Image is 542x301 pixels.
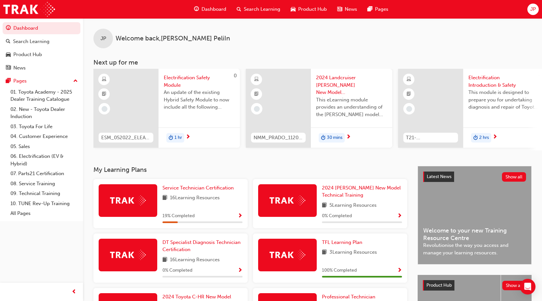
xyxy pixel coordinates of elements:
[368,5,372,13] span: pages-icon
[72,288,76,296] span: prev-icon
[502,281,527,290] button: Show all
[3,75,80,87] button: Pages
[375,6,388,13] span: Pages
[427,174,452,179] span: Latest News
[479,134,489,142] span: 2 hrs
[238,213,243,219] span: Show Progress
[13,77,27,85] div: Pages
[329,202,377,210] span: 5 Learning Resources
[345,6,357,13] span: News
[285,3,332,16] a: car-iconProduct Hub
[270,195,305,205] img: Trak
[234,73,237,79] span: 0
[426,282,452,288] span: Product Hub
[13,38,49,45] div: Search Learning
[502,172,526,182] button: Show all
[102,75,106,84] span: learningResourceType_ELEARNING-icon
[116,35,230,42] span: Welcome back , [PERSON_NAME] PeliIn
[101,35,106,42] span: JP
[468,74,539,89] span: Electrification Introduction & Safety
[101,134,151,142] span: ESM_052022_ELEARN
[162,194,167,202] span: book-icon
[530,6,536,13] span: JP
[322,212,352,220] span: 0 % Completed
[162,184,236,192] a: Service Technician Certification
[162,239,243,253] a: DT Specialist Diagnosis Technician Certification
[397,268,402,274] span: Show Progress
[162,212,195,220] span: 19 % Completed
[170,256,220,264] span: 16 Learning Resources
[407,90,411,98] span: booktick-icon
[237,5,241,13] span: search-icon
[162,239,241,253] span: DT Specialist Diagnosis Technician Certification
[73,77,78,85] span: up-icon
[407,75,411,84] span: learningResourceType_ELEARNING-icon
[397,212,402,220] button: Show Progress
[3,49,80,61] a: Product Hub
[6,65,11,71] span: news-icon
[316,96,387,118] span: This eLearning module provides an understanding of the [PERSON_NAME] model line-up and its Katash...
[238,266,243,275] button: Show Progress
[332,3,362,16] a: news-iconNews
[362,3,394,16] a: pages-iconPages
[423,227,526,242] span: Welcome to your new Training Resource Centre
[298,6,327,13] span: Product Hub
[3,62,80,74] a: News
[164,89,235,111] span: An update of the existing Hybrid Safety Module to now include all the following electrification v...
[162,185,234,191] span: Service Technician Certification
[322,267,357,274] span: 100 % Completed
[8,142,80,152] a: 05. Sales
[174,134,182,142] span: 1 hr
[3,2,55,17] img: Trak
[189,3,231,16] a: guage-iconDashboard
[162,267,192,274] span: 0 % Completed
[110,195,146,205] img: Trak
[8,87,80,104] a: 01. Toyota Academy - 2025 Dealer Training Catalogue
[418,166,532,264] a: Latest NewsShow allWelcome to your new Training Resource CentreRevolutionise the way you access a...
[8,122,80,132] a: 03. Toyota For Life
[3,21,80,75] button: DashboardSearch LearningProduct HubNews
[322,185,401,198] span: 2024 [PERSON_NAME] New Model Technical Training
[322,202,327,210] span: book-icon
[231,3,285,16] a: search-iconSearch Learning
[327,134,342,142] span: 30 mins
[246,69,392,148] a: NMM_PRADO_112024_MODULE_12024 Landcruiser [PERSON_NAME] New Model Mechanisms - Model Outline 1Thi...
[8,179,80,189] a: 08. Service Training
[270,250,305,260] img: Trak
[8,169,80,179] a: 07. Parts21 Certification
[322,184,402,199] a: 2024 [PERSON_NAME] New Model Technical Training
[8,104,80,122] a: 02. New - Toyota Dealer Induction
[397,213,402,219] span: Show Progress
[406,134,455,142] span: T21-FOD_HVIS_PREREQ
[83,59,542,66] h3: Next up for me
[13,64,26,72] div: News
[110,250,146,260] img: Trak
[102,90,106,98] span: booktick-icon
[6,78,11,84] span: pages-icon
[194,5,199,13] span: guage-icon
[337,5,342,13] span: news-icon
[520,279,535,294] div: Open Intercom Messenger
[316,74,387,96] span: 2024 Landcruiser [PERSON_NAME] New Model Mechanisms - Model Outline 1
[254,134,303,142] span: NMM_PRADO_112024_MODULE_1
[8,199,80,209] a: 10. TUNE Rev-Up Training
[238,212,243,220] button: Show Progress
[164,74,235,89] span: Electrification Safety Module
[6,52,11,58] span: car-icon
[406,106,412,112] span: learningRecordVerb_NONE-icon
[170,194,220,202] span: 16 Learning Resources
[169,134,173,142] span: duration-icon
[8,208,80,218] a: All Pages
[162,256,167,264] span: book-icon
[8,131,80,142] a: 04. Customer Experience
[3,36,80,48] a: Search Learning
[254,90,259,98] span: booktick-icon
[322,239,362,245] span: TFL Learning Plan
[322,248,327,257] span: book-icon
[93,166,407,173] h3: My Learning Plans
[93,69,240,148] a: 0ESM_052022_ELEARNElectrification Safety ModuleAn update of the existing Hybrid Safety Module to ...
[322,239,365,246] a: TFL Learning Plan
[6,39,10,45] span: search-icon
